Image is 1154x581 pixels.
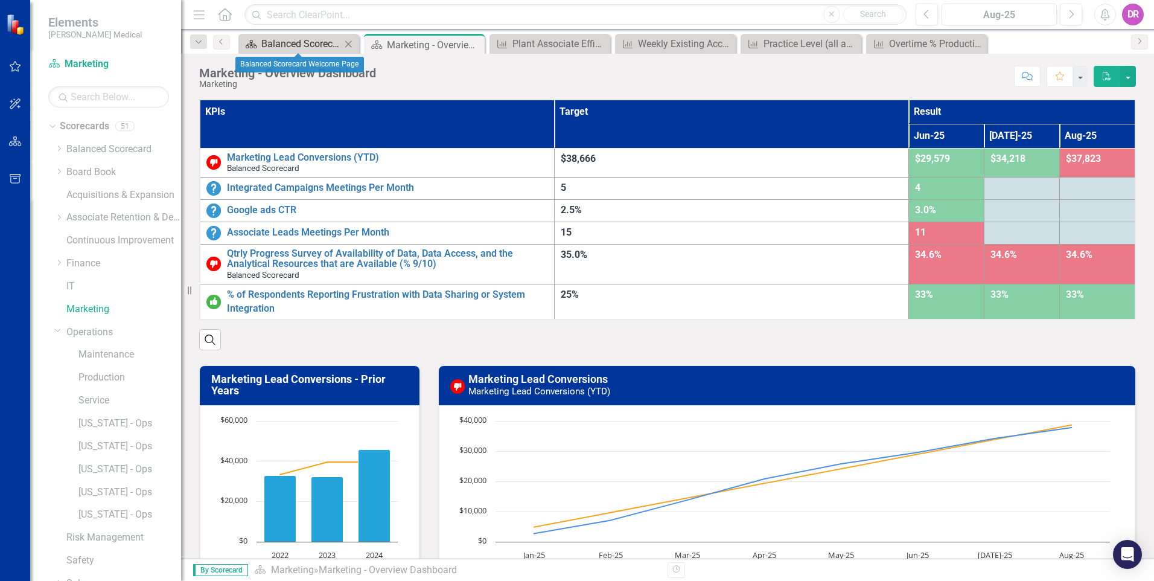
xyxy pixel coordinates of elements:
span: 2.5% [561,204,582,216]
a: [US_STATE] - Ops [78,508,181,522]
span: Balanced Scorecard [227,270,299,280]
text: 2022 [272,550,288,560]
div: 51 [115,121,135,132]
div: Overtime % Production [889,36,984,51]
span: $34,218 [990,153,1025,164]
td: Double-Click to Edit Right Click for Context Menu [200,148,554,177]
span: 33% [915,289,933,300]
span: 25% [561,289,579,300]
img: Below Target [206,257,221,271]
text: Jun-25 [905,550,929,560]
div: Practice Level (all accts except Key/Major) Cust. Satisfaction [763,36,858,51]
a: Associate Retention & Development [66,211,181,225]
span: 34.6% [1066,249,1092,260]
text: Mar-25 [675,550,700,560]
a: [US_STATE] - Ops [78,417,181,431]
a: Maintenance [78,348,181,362]
div: Balanced Scorecard Welcome Page [261,36,341,51]
div: Marketing - Overview Dashboard [319,564,457,576]
span: Elements [48,15,142,30]
td: Double-Click to Edit Right Click for Context Menu [200,244,554,284]
div: Aug-25 [946,8,1053,22]
a: IT [66,280,181,294]
span: 11 [915,226,926,238]
a: % of Respondents Reporting Frustration with Data Sharing or System Integration [227,288,548,316]
div: Marketing - Overview Dashboard [199,66,376,80]
span: $38,666 [561,153,596,164]
img: On or Above Target [206,295,221,309]
div: Marketing - Overview Dashboard [387,37,482,53]
span: 3.0% [915,204,936,216]
div: » [254,563,658,577]
a: Practice Level (all accts except Key/Major) Cust. Satisfaction [744,36,858,51]
div: Balanced Scorecard Welcome Page [235,57,364,72]
text: $40,000 [220,455,247,466]
small: [PERSON_NAME] Medical [48,30,142,39]
div: Plant Associate Efficiency (Pieces Per Associate Hour) [512,36,607,51]
a: Service [78,394,181,408]
div: Open Intercom Messenger [1113,540,1142,569]
text: Apr-25 [752,550,776,560]
div: Marketing [199,80,376,89]
text: Jan-25 [521,550,544,560]
a: Associate Leads Meetings Per Month [227,226,548,240]
text: $20,000 [220,495,247,506]
a: Plant Associate Efficiency (Pieces Per Associate Hour) [493,36,607,51]
a: Marketing [66,303,181,316]
a: Integrated Campaigns Meetings Per Month [227,181,548,195]
text: May-25 [828,550,854,560]
text: [DATE]-25 [977,550,1012,560]
text: 2023 [319,550,336,560]
a: Qtrly Progress Survey of Availability of Data, Data Access, and the Analytical Resources that are... [227,248,548,269]
span: 33% [1066,289,1084,300]
a: Balanced Scorecard Welcome Page [241,36,341,51]
a: Marketing [271,564,314,576]
text: $20,000 [459,475,486,486]
span: Balanced Scorecard [227,163,299,173]
a: Safety [66,554,181,568]
a: Acquisitions & Expansion [66,188,181,202]
span: 4 [915,182,920,193]
input: Search ClearPoint... [244,4,907,25]
text: Feb-25 [598,550,622,560]
small: Marketing Lead Conversions (YTD) [468,386,610,397]
button: Aug-25 [942,4,1057,25]
img: Below Target [206,155,221,170]
a: Marketing [48,57,169,71]
img: ClearPoint Strategy [6,14,27,35]
a: Marketing Lead Conversions (YTD) [227,152,548,163]
a: [US_STATE] - Ops [78,440,181,454]
img: No Information [206,204,221,218]
a: Marketing Lead Conversions [468,373,608,385]
text: $40,000 [459,414,486,425]
path: 2023, 32,367. Actual (YTD). [311,477,343,542]
span: 35.0% [561,249,587,260]
a: Weekly Existing Account Recurring Revenues (4-Week Average) [618,36,733,51]
g: Actual (YTD), series 1 of 2. Bar series with 3 bars. [264,450,391,542]
text: $10,000 [459,505,486,516]
input: Search Below... [48,86,169,108]
span: 34.6% [990,249,1017,260]
text: $60,000 [220,414,247,425]
span: 34.6% [915,249,942,260]
a: Continuous Improvement [66,234,181,248]
a: Balanced Scorecard [66,143,181,156]
a: Google ads CTR [227,204,548,217]
path: 2022, 32,865. Actual (YTD). [264,476,296,542]
text: Aug-25 [1059,550,1083,560]
a: Risk Management [66,531,181,545]
button: DR [1122,4,1144,25]
span: 5 [561,182,566,193]
text: $0 [239,535,247,546]
span: $29,579 [915,153,950,164]
img: No Information [206,226,221,240]
span: 33% [990,289,1009,300]
img: No Information [206,181,221,196]
span: Search [860,9,886,19]
a: Overtime % Production [869,36,984,51]
path: 2024, 45,728. Actual (YTD). [359,450,391,542]
span: 15 [561,226,572,238]
a: [US_STATE] - Ops [78,486,181,499]
div: Weekly Existing Account Recurring Revenues (4-Week Average) [638,36,733,51]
